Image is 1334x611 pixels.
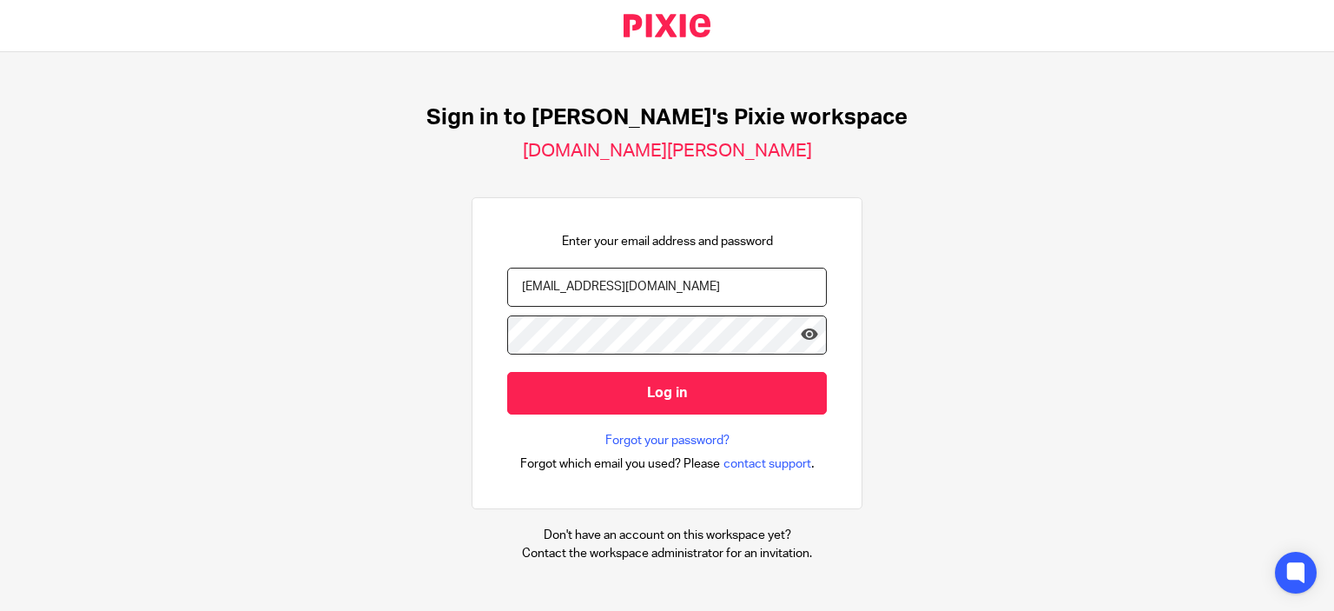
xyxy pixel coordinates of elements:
[507,372,827,415] input: Log in
[520,454,815,474] div: .
[426,104,908,131] h1: Sign in to [PERSON_NAME]'s Pixie workspace
[723,455,811,473] span: contact support
[522,527,812,544] p: Don't have an account on this workspace yet?
[523,140,812,163] h2: [DOMAIN_NAME][PERSON_NAME]
[507,268,827,307] input: name@example.com
[562,233,773,250] p: Enter your email address and password
[605,432,730,449] a: Forgot your password?
[522,545,812,562] p: Contact the workspace administrator for an invitation.
[520,455,720,473] span: Forgot which email you used? Please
